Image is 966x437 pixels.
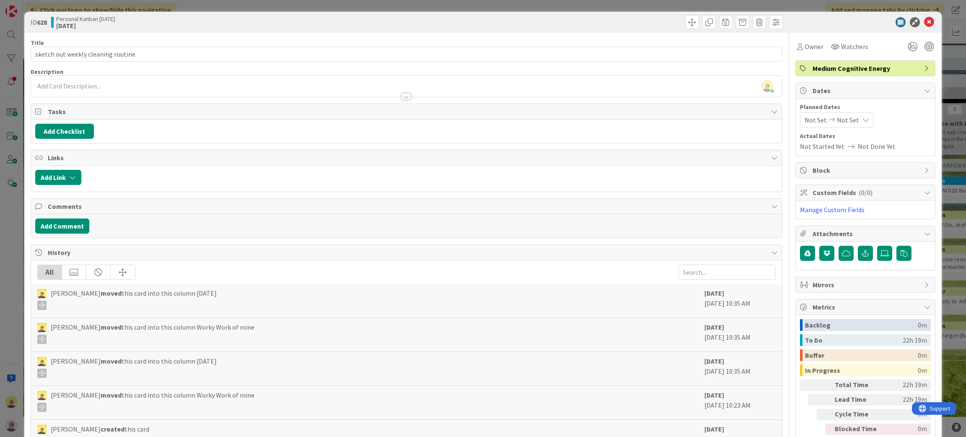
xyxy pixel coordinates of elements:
[805,364,918,376] div: In Progress
[805,349,918,361] div: Buffer
[51,322,254,344] span: [PERSON_NAME] this card into this column Worky Work of mine
[704,323,724,331] b: [DATE]
[31,68,63,75] span: Description
[805,115,827,125] span: Not Set
[704,356,776,381] div: [DATE] 10:35 AM
[835,394,881,406] div: Lead Time
[101,323,122,331] b: moved
[918,364,927,376] div: 0m
[704,390,776,415] div: [DATE] 10:23 AM
[38,265,62,279] div: All
[813,229,920,239] span: Attachments
[37,391,47,400] img: JW
[813,165,920,175] span: Block
[800,141,844,151] span: Not Started Yet
[837,115,859,125] span: Not Set
[704,425,724,433] b: [DATE]
[835,424,881,435] div: Blocked Time
[704,288,776,313] div: [DATE] 10:35 AM
[51,390,254,412] span: [PERSON_NAME] this card into this column Worky Work of mine
[51,424,149,434] span: [PERSON_NAME] this card
[800,103,931,112] span: Planned Dates
[813,63,920,73] span: Medium Cognitive Energy
[884,424,927,435] div: 0m
[805,319,918,331] div: Backlog
[841,42,868,52] span: Watchers
[678,265,776,280] input: Search...
[858,141,896,151] span: Not Done Yet
[35,218,89,234] button: Add Comment
[813,302,920,312] span: Metrics
[37,289,47,298] img: JW
[101,289,122,297] b: moved
[31,17,47,27] span: ID
[884,380,927,391] div: 22h 19m
[903,334,927,346] div: 22h 19m
[859,188,873,197] span: ( 0/0 )
[56,16,115,22] span: Personal Kanban [DATE]
[800,205,865,214] a: Manage Custom Fields
[805,42,823,52] span: Owner
[813,187,920,198] span: Custom Fields
[918,349,927,361] div: 0m
[813,280,920,290] span: Mirrors
[48,247,767,258] span: History
[800,132,931,140] span: Actual Dates
[101,357,122,365] b: moved
[56,22,115,29] b: [DATE]
[37,357,47,366] img: JW
[31,47,783,62] input: type card name here...
[35,170,81,185] button: Add Link
[704,289,724,297] b: [DATE]
[37,425,47,434] img: JW
[101,391,122,399] b: moved
[18,1,38,11] span: Support
[704,391,724,399] b: [DATE]
[835,380,881,391] div: Total Time
[48,153,767,163] span: Links
[48,107,767,117] span: Tasks
[37,18,47,26] b: 628
[48,201,767,211] span: Comments
[918,319,927,331] div: 0m
[761,80,773,92] img: nKUMuoDhFNTCsnC9MIPQkgZgJ2SORMcs.jpeg
[51,288,217,310] span: [PERSON_NAME] this card into this column [DATE]
[884,409,927,420] div: 0m
[813,86,920,96] span: Dates
[35,124,94,139] button: Add Checklist
[884,394,927,406] div: 22h 19m
[51,356,217,378] span: [PERSON_NAME] this card into this column [DATE]
[704,322,776,347] div: [DATE] 10:35 AM
[31,39,44,47] label: Title
[37,323,47,332] img: JW
[835,409,881,420] div: Cycle Time
[704,357,724,365] b: [DATE]
[805,334,903,346] div: To Do
[101,425,125,433] b: created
